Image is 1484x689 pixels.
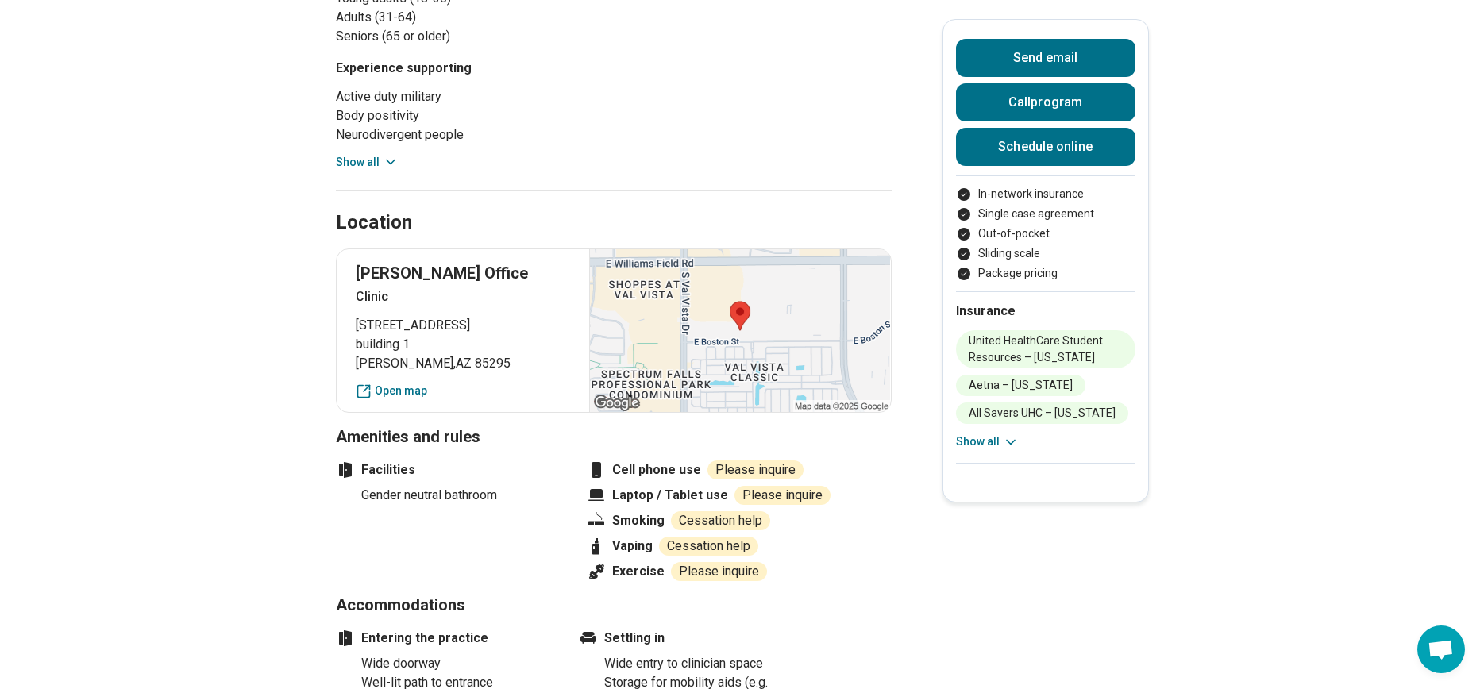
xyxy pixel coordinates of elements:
[956,206,1135,222] li: Single case agreement
[336,27,892,46] li: Seniors (65 or older)
[336,59,558,78] h3: Experience supporting
[336,8,892,27] li: Adults (31-64)
[361,486,558,505] li: Gender neutral bathroom
[336,460,558,479] h4: Facilities
[336,629,558,648] h4: Entering the practice
[356,354,571,373] span: [PERSON_NAME] , AZ 85295
[956,245,1135,262] li: Sliding scale
[579,629,801,648] h4: Settling in
[734,486,831,505] span: Please inquire
[956,186,1135,282] ul: Payment options
[356,287,571,306] p: Clinic
[336,154,399,171] button: Show all
[356,335,571,354] span: building 1
[336,106,558,125] li: Body positivity
[659,537,758,556] span: Cessation help
[956,225,1135,242] li: Out-of-pocket
[356,383,571,399] a: Open map
[956,265,1135,282] li: Package pricing
[707,460,804,479] span: Please inquire
[336,594,892,616] h3: Accommodations
[956,330,1135,368] li: United HealthCare Student Resources – [US_STATE]
[956,83,1135,121] button: Callprogram
[956,375,1085,396] li: Aetna – [US_STATE]
[612,537,653,556] span: Vaping
[1417,625,1465,673] div: Open chat
[956,302,1135,321] h2: Insurance
[956,128,1135,166] a: Schedule online
[356,316,571,335] span: [STREET_ADDRESS]
[956,186,1135,202] li: In-network insurance
[671,511,770,530] span: Cessation help
[612,511,665,530] span: Smoking
[612,562,665,581] span: Exercise
[612,486,728,505] span: Laptop / Tablet use
[671,562,767,581] span: Please inquire
[612,460,701,479] span: Cell phone use
[604,654,801,673] li: Wide entry to clinician space
[956,39,1135,77] button: Send email
[956,402,1128,424] li: All Savers UHC – [US_STATE]
[356,262,571,284] p: [PERSON_NAME] Office
[336,425,892,448] h3: Amenities and rules
[336,87,558,106] li: Active duty military
[336,125,558,144] li: Neurodivergent people
[336,210,412,237] h2: Location
[361,654,558,673] li: Wide doorway
[956,433,1019,450] button: Show all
